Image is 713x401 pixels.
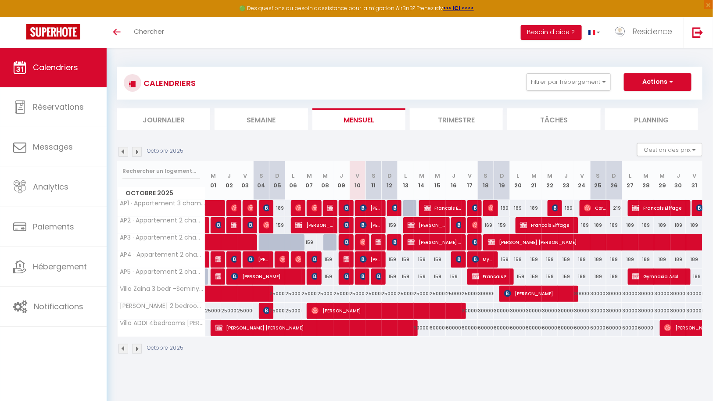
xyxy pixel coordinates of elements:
span: [PERSON_NAME] [552,200,557,216]
div: 6000000 [574,320,590,336]
abbr: V [580,172,584,180]
span: [PERSON_NAME] [360,268,365,285]
div: 3000000 [686,303,702,319]
span: Residence [632,26,672,37]
span: [PERSON_NAME] [PERSON_NAME] [376,268,381,285]
div: 3000000 [478,286,494,302]
div: 189 [670,217,687,233]
div: 6000000 [462,320,478,336]
div: 2500000 [398,286,414,302]
th: 14 [414,161,430,200]
abbr: D [500,172,504,180]
span: [PERSON_NAME] [295,251,301,268]
abbr: J [340,172,343,180]
div: 6000000 [510,320,526,336]
abbr: M [548,172,553,180]
span: [PERSON_NAME] & CO [PERSON_NAME] & CO [295,217,333,233]
th: 19 [494,161,510,200]
a: >>> ICI <<<< [443,4,474,12]
div: 189 [606,217,623,233]
div: 2500000 [446,286,462,302]
th: 25 [590,161,606,200]
span: [PERSON_NAME] De la Brethonière [376,234,381,251]
div: 3000000 [574,303,590,319]
th: 20 [510,161,526,200]
div: 159 [382,217,398,233]
span: [PERSON_NAME] [456,217,461,233]
li: Trimestre [410,108,503,130]
div: 159 [269,217,286,233]
abbr: J [227,172,231,180]
abbr: S [596,172,600,180]
th: 02 [221,161,237,200]
div: 219 [606,200,623,216]
div: 2500000 [365,286,382,302]
div: 3000000 [606,303,623,319]
th: 05 [269,161,286,200]
th: 26 [606,161,623,200]
div: 6000000 [526,320,542,336]
p: Octobre 2025 [147,344,183,352]
span: [PERSON_NAME] & CO [PERSON_NAME] & CO [408,217,445,233]
div: 159 [382,269,398,285]
div: 189 [638,217,655,233]
div: 189 [574,217,590,233]
abbr: S [259,172,263,180]
abbr: M [323,172,328,180]
span: [PERSON_NAME] [263,217,269,233]
div: 6000000 [638,320,655,336]
div: 3000000 [670,286,687,302]
input: Rechercher un logement... [122,163,200,179]
div: 6000000 [542,320,558,336]
abbr: M [660,172,665,180]
li: Semaine [215,108,308,130]
th: 12 [382,161,398,200]
abbr: L [405,172,407,180]
div: 189 [654,251,670,268]
span: [PERSON_NAME] [231,268,301,285]
th: 08 [317,161,333,200]
span: Octobre 2025 [118,187,205,200]
th: 03 [237,161,254,200]
span: [PERSON_NAME] [312,251,317,268]
h3: CALENDRIERS [141,73,196,93]
div: 159 [542,269,558,285]
button: Actions [624,73,692,91]
div: 3000000 [590,286,606,302]
div: 159 [446,269,462,285]
abbr: V [355,172,359,180]
div: 159 [558,251,574,268]
div: 3000000 [478,303,494,319]
abbr: M [211,172,216,180]
div: 189 [590,269,606,285]
div: 189 [526,200,542,216]
div: 159 [558,269,574,285]
div: 3000000 [622,286,638,302]
div: 6000000 [430,320,446,336]
span: Stef van der Ven [344,217,349,233]
div: 159 [414,269,430,285]
span: [PERSON_NAME] [312,302,463,319]
span: [PERSON_NAME] [231,200,236,216]
div: 189 [638,251,655,268]
span: AP2 · Appartement 2 chambres Terrasse [119,217,207,224]
p: Octobre 2025 [147,147,183,155]
span: Francais Eiffage [424,200,462,216]
th: 31 [686,161,702,200]
abbr: M [644,172,649,180]
div: 2500000 [285,303,301,319]
div: 189 [558,200,574,216]
li: Mensuel [312,108,405,130]
th: 22 [542,161,558,200]
abbr: D [387,172,392,180]
div: 3000000 [654,303,670,319]
th: 11 [365,161,382,200]
li: Tâches [507,108,600,130]
span: [PERSON_NAME] [360,251,381,268]
span: [PERSON_NAME] [PERSON_NAME] [215,319,416,336]
th: 28 [638,161,655,200]
abbr: S [484,172,488,180]
span: [PERSON_NAME] [488,200,493,216]
div: 159 [414,251,430,268]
